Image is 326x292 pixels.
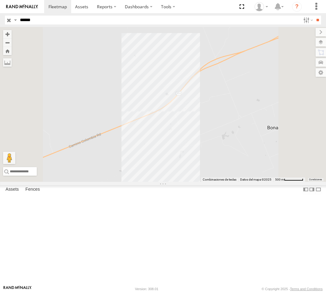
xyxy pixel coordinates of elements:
[6,5,38,9] img: rand-logo.svg
[275,178,284,181] span: 500 m
[135,287,158,291] div: Version: 308.01
[273,178,305,182] button: Escala del mapa: 500 m por 59 píxeles
[3,286,32,292] a: Visit our Website
[309,178,322,181] a: Condiciones (se abre en una nueva pestaña)
[3,152,15,164] button: Arrastra el hombrecito naranja al mapa para abrir Street View
[303,185,309,194] label: Dock Summary Table to the Left
[315,185,321,194] label: Hide Summary Table
[290,287,323,291] a: Terms and Conditions
[252,2,270,11] div: Josue Jimenez
[292,2,302,12] i: ?
[22,185,43,194] label: Fences
[203,178,236,182] button: Combinaciones de teclas
[3,30,12,38] button: Zoom in
[301,16,314,24] label: Search Filter Options
[262,287,323,291] div: © Copyright 2025 -
[309,185,315,194] label: Dock Summary Table to the Right
[3,38,12,47] button: Zoom out
[316,68,326,77] label: Map Settings
[240,178,271,181] span: Datos del mapa ©2025
[13,16,18,24] label: Search Query
[2,185,22,194] label: Assets
[3,58,12,67] label: Measure
[3,47,12,55] button: Zoom Home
